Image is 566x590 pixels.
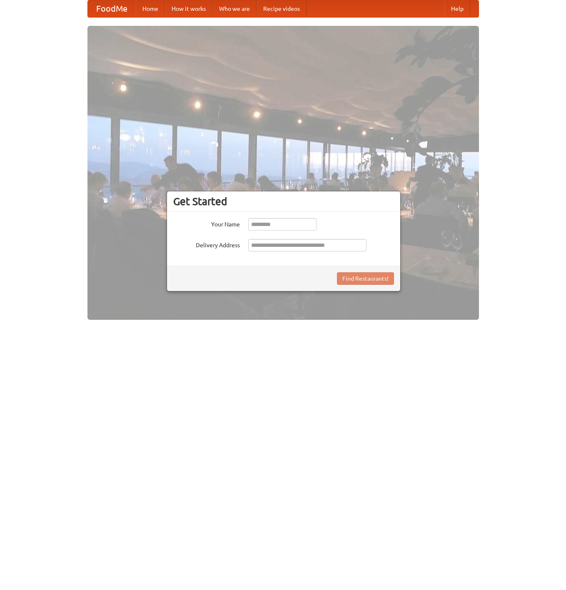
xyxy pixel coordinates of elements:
[165,0,212,17] a: How it works
[173,195,394,208] h3: Get Started
[173,239,240,249] label: Delivery Address
[173,218,240,228] label: Your Name
[136,0,165,17] a: Home
[212,0,257,17] a: Who we are
[257,0,307,17] a: Recipe videos
[88,0,136,17] a: FoodMe
[337,272,394,285] button: Find Restaurants!
[444,0,470,17] a: Help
